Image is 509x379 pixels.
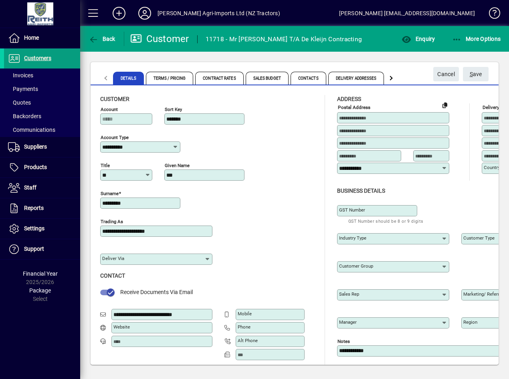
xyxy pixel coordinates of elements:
button: Copy to Delivery address [438,99,451,111]
mat-label: Industry type [339,235,366,241]
mat-label: Deliver via [102,256,124,261]
button: Back [87,32,117,46]
a: Staff [4,178,80,198]
span: Business details [337,187,385,194]
button: Save [463,67,489,81]
span: Financial Year [23,270,58,277]
span: Delivery Addresses [328,72,384,85]
a: Suppliers [4,137,80,157]
mat-label: Sort key [165,107,182,112]
span: Contact [100,272,125,279]
a: Support [4,239,80,259]
span: Terms / Pricing [146,72,194,85]
span: More Options [452,36,501,42]
mat-label: Account Type [101,135,129,140]
mat-label: Region [463,319,477,325]
button: Enquiry [400,32,437,46]
span: Invoices [8,72,33,79]
mat-label: Manager [339,319,357,325]
mat-label: Country [484,165,500,170]
a: Payments [4,82,80,96]
div: [PERSON_NAME] [EMAIL_ADDRESS][DOMAIN_NAME] [339,7,475,20]
mat-label: Sales rep [339,291,359,297]
a: Settings [4,219,80,239]
mat-label: Alt Phone [238,338,258,343]
div: [PERSON_NAME] Agri-Imports Ltd (NZ Tractors) [158,7,280,20]
mat-label: Website [113,324,130,330]
a: Communications [4,123,80,137]
span: Quotes [8,99,31,106]
mat-label: Marketing/ Referral [463,291,503,297]
div: Customer [130,32,189,45]
mat-label: GST Number [339,207,365,213]
a: Products [4,157,80,177]
mat-label: Surname [101,191,119,196]
a: Quotes [4,96,80,109]
mat-label: Mobile [238,311,252,317]
button: More Options [450,32,503,46]
span: Communications [8,127,55,133]
span: Payments [8,86,38,92]
button: Cancel [433,67,459,81]
mat-label: Notes [337,338,350,344]
span: Sales Budget [246,72,289,85]
mat-label: Trading as [101,219,123,224]
span: Address [337,96,361,102]
span: Contract Rates [195,72,243,85]
span: Receive Documents Via Email [120,289,193,295]
span: Support [24,246,44,252]
mat-hint: GST Number should be 8 or 9 digits [348,216,424,226]
span: ave [470,68,482,81]
a: Home [4,28,80,48]
div: 11718 - Mr [PERSON_NAME] T/A De Kleijn Contracting [206,33,362,46]
span: Back [89,36,115,42]
a: Backorders [4,109,80,123]
button: Profile [132,6,158,20]
mat-label: Phone [238,324,250,330]
a: Knowledge Base [483,2,499,28]
span: Details [113,72,144,85]
span: Customer [100,96,129,102]
span: Customers [24,55,51,61]
mat-label: Customer type [463,235,495,241]
button: Add [106,6,132,20]
span: Reports [24,205,44,211]
mat-label: Customer group [339,263,373,269]
span: Enquiry [402,36,435,42]
mat-label: Account [101,107,118,112]
mat-label: Given name [165,163,190,168]
span: Staff [24,184,36,191]
span: Products [24,164,47,170]
a: Invoices [4,69,80,82]
span: Contacts [291,72,326,85]
a: Reports [4,198,80,218]
span: S [470,71,473,77]
span: Settings [24,225,44,232]
span: Backorders [8,113,41,119]
app-page-header-button: Back [80,32,124,46]
span: Package [29,287,51,294]
span: Home [24,34,39,41]
mat-label: Title [101,163,110,168]
span: Cancel [437,68,455,81]
span: Suppliers [24,143,47,150]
